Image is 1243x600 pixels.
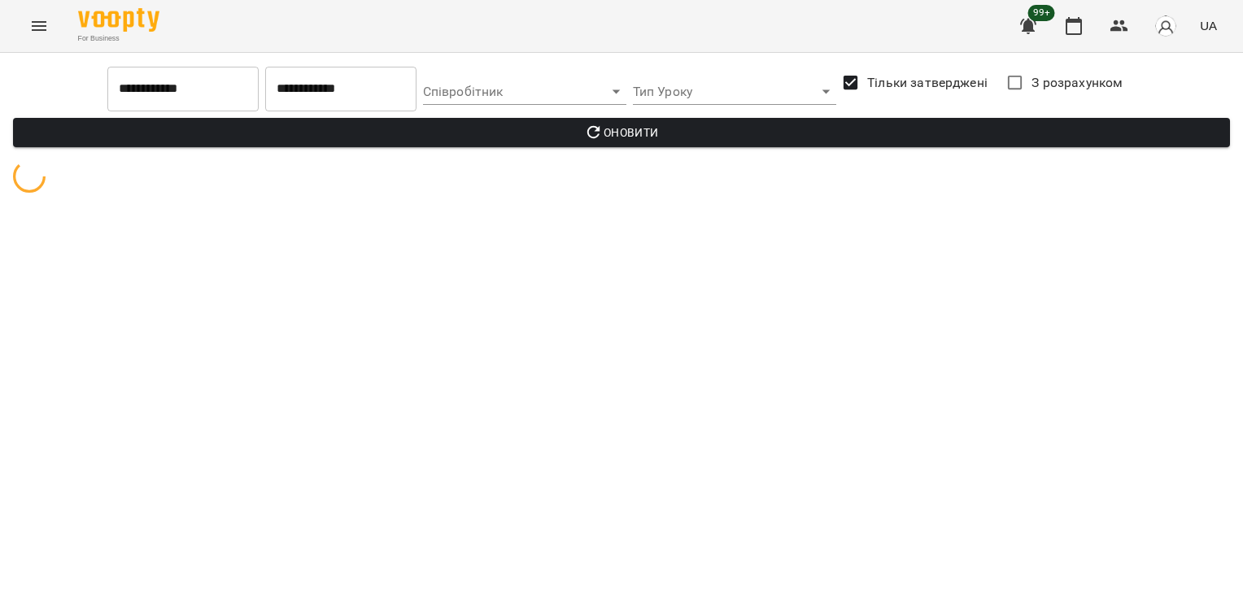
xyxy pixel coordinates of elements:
img: avatar_s.png [1154,15,1177,37]
span: Тільки затверджені [867,73,988,93]
span: З розрахунком [1031,73,1123,93]
button: UA [1193,11,1223,41]
span: UA [1200,17,1217,34]
img: Voopty Logo [78,8,159,32]
span: 99+ [1028,5,1055,21]
button: Оновити [13,118,1230,147]
button: Menu [20,7,59,46]
span: Оновити [26,123,1217,142]
span: For Business [78,33,159,44]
